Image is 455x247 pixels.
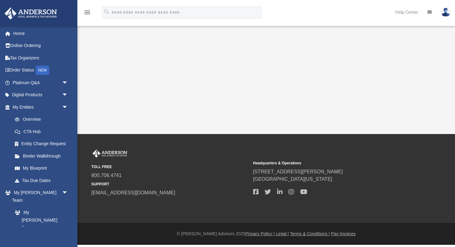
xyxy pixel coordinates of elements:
[91,149,128,158] img: Anderson Advisors Platinum Portal
[4,27,77,40] a: Home
[4,64,77,77] a: Order StatusNEW
[9,162,74,175] a: My Blueprint
[9,150,77,162] a: Binder Walkthrough
[4,101,77,113] a: My Entitiesarrow_drop_down
[103,8,110,15] i: search
[441,8,450,17] img: User Pic
[9,125,77,138] a: CTA Hub
[253,169,343,174] a: [STREET_ADDRESS][PERSON_NAME]
[4,76,77,89] a: Platinum Q&Aarrow_drop_down
[331,231,355,236] a: Pay Invoices
[3,7,59,19] img: Anderson Advisors Platinum Portal
[4,40,77,52] a: Online Ordering
[9,113,77,126] a: Overview
[253,160,411,166] small: Headquarters & Operations
[9,174,77,187] a: Tax Due Dates
[84,9,91,16] i: menu
[276,231,289,236] a: Legal |
[77,231,455,237] div: © [PERSON_NAME] Advisors 2025
[9,138,77,150] a: Entity Change Request
[4,89,77,101] a: Digital Productsarrow_drop_down
[62,76,74,89] span: arrow_drop_down
[62,101,74,114] span: arrow_drop_down
[62,187,74,199] span: arrow_drop_down
[253,176,332,182] a: [GEOGRAPHIC_DATA][US_STATE]
[36,66,49,75] div: NEW
[91,190,175,195] a: [EMAIL_ADDRESS][DOMAIN_NAME]
[290,231,330,236] a: Terms & Conditions |
[9,206,71,234] a: My [PERSON_NAME] Team
[245,231,275,236] a: Privacy Policy |
[4,187,74,206] a: My [PERSON_NAME] Teamarrow_drop_down
[91,181,249,187] small: SUPPORT
[62,89,74,102] span: arrow_drop_down
[4,52,77,64] a: Tax Organizers
[84,12,91,16] a: menu
[91,173,122,178] a: 800.706.4741
[91,164,249,170] small: TOLL FREE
